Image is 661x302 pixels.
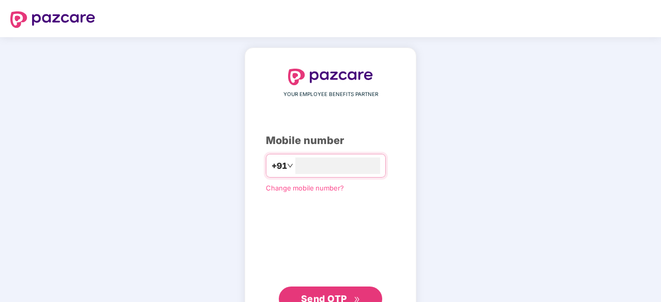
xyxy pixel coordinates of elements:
img: logo [288,69,373,85]
span: down [287,163,293,169]
a: Change mobile number? [266,184,344,192]
div: Mobile number [266,133,395,149]
img: logo [10,11,95,28]
span: YOUR EMPLOYEE BENEFITS PARTNER [283,90,378,99]
span: +91 [272,160,287,172]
